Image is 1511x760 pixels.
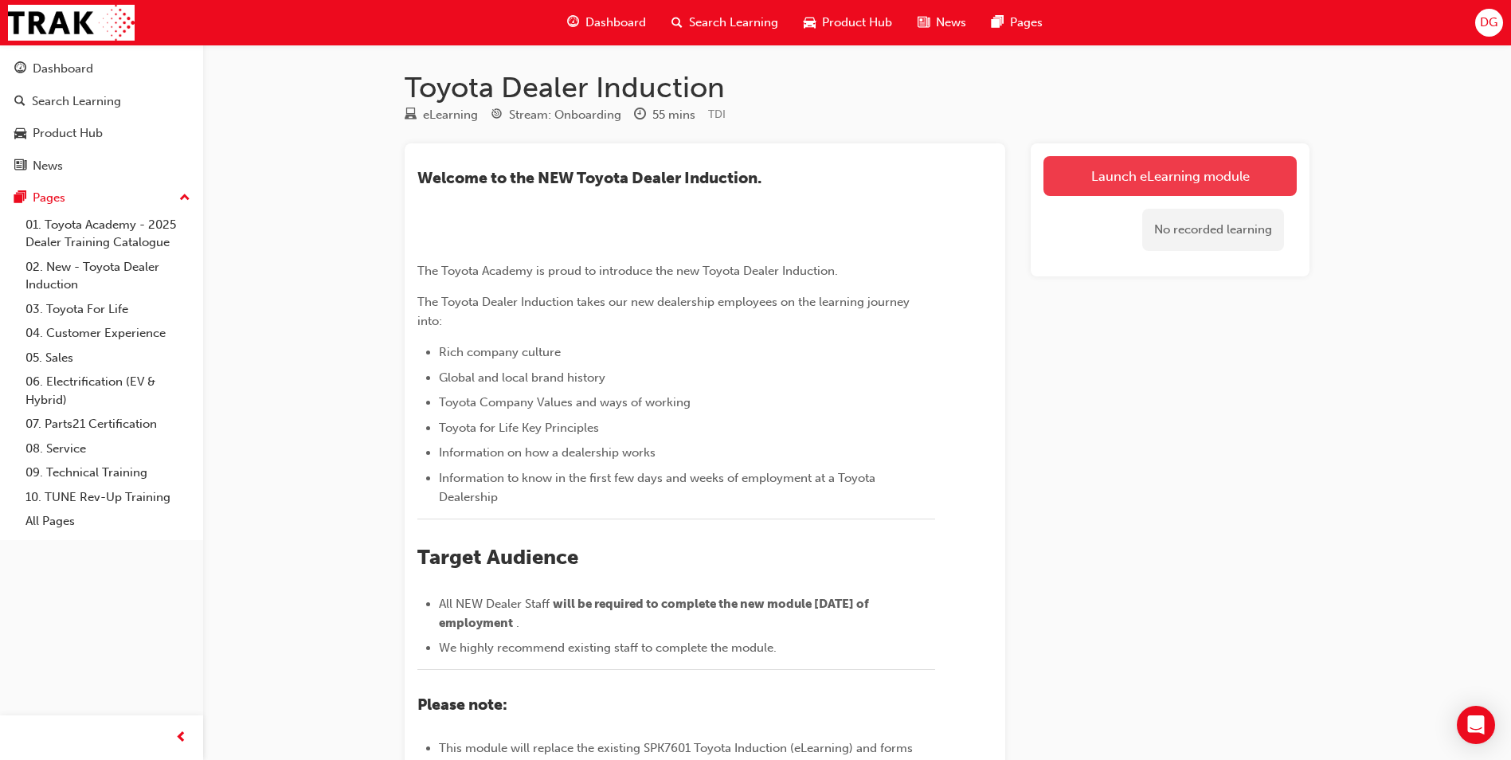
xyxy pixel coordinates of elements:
[936,14,966,32] span: News
[19,346,197,370] a: 05. Sales
[1475,9,1503,37] button: DG
[822,14,892,32] span: Product Hub
[405,108,417,123] span: learningResourceType_ELEARNING-icon
[14,191,26,206] span: pages-icon
[6,151,197,181] a: News
[32,92,121,111] div: Search Learning
[652,106,695,124] div: 55 mins
[554,6,659,39] a: guage-iconDashboard
[19,297,197,322] a: 03. Toyota For Life
[585,14,646,32] span: Dashboard
[14,95,25,109] span: search-icon
[634,108,646,123] span: clock-icon
[659,6,791,39] a: search-iconSearch Learning
[417,695,507,714] span: Please note:
[567,13,579,33] span: guage-icon
[417,295,913,328] span: The Toyota Dealer Induction takes our new dealership employees on the learning journey into:
[6,51,197,183] button: DashboardSearch LearningProduct HubNews
[791,6,905,39] a: car-iconProduct Hub
[6,87,197,116] a: Search Learning
[19,485,197,510] a: 10. TUNE Rev-Up Training
[33,124,103,143] div: Product Hub
[1480,14,1497,32] span: DG
[671,13,683,33] span: search-icon
[804,13,816,33] span: car-icon
[417,169,761,187] span: ​Welcome to the NEW Toyota Dealer Induction.
[19,412,197,437] a: 07. Parts21 Certification
[491,108,503,123] span: target-icon
[439,345,561,359] span: Rich company culture
[417,545,578,570] span: Target Audience
[439,395,691,409] span: Toyota Company Values and ways of working
[516,616,519,630] span: .
[33,60,93,78] div: Dashboard
[19,255,197,297] a: 02. New - Toyota Dealer Induction
[14,127,26,141] span: car-icon
[14,62,26,76] span: guage-icon
[439,641,777,655] span: We highly recommend existing staff to complete the module.
[439,445,656,460] span: Information on how a dealership works
[708,108,726,121] span: Learning resource code
[175,728,187,748] span: prev-icon
[14,159,26,174] span: news-icon
[19,370,197,412] a: 06. Electrification (EV & Hybrid)
[6,119,197,148] a: Product Hub
[405,105,478,125] div: Type
[19,213,197,255] a: 01. Toyota Academy - 2025 Dealer Training Catalogue
[6,54,197,84] a: Dashboard
[179,188,190,209] span: up-icon
[634,105,695,125] div: Duration
[19,321,197,346] a: 04. Customer Experience
[1457,706,1495,744] div: Open Intercom Messenger
[439,597,550,611] span: All NEW Dealer Staff
[19,437,197,461] a: 08. Service
[1043,156,1297,196] a: Launch eLearning module
[905,6,979,39] a: news-iconNews
[33,189,65,207] div: Pages
[979,6,1055,39] a: pages-iconPages
[689,14,778,32] span: Search Learning
[19,460,197,485] a: 09. Technical Training
[439,370,605,385] span: Global and local brand history
[439,471,879,504] span: Information to know in the first few days and weeks of employment at a Toyota Dealership
[405,70,1309,105] h1: Toyota Dealer Induction
[992,13,1004,33] span: pages-icon
[417,264,838,278] span: The Toyota Academy is proud to introduce the new Toyota Dealer Induction.
[19,509,197,534] a: All Pages
[918,13,930,33] span: news-icon
[491,105,621,125] div: Stream
[1010,14,1043,32] span: Pages
[6,183,197,213] button: Pages
[509,106,621,124] div: Stream: Onboarding
[33,157,63,175] div: News
[423,106,478,124] div: eLearning
[1142,209,1284,251] div: No recorded learning
[8,5,135,41] img: Trak
[439,597,871,630] span: will be required to complete the new module [DATE] of employment
[439,421,599,435] span: Toyota for Life Key Principles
